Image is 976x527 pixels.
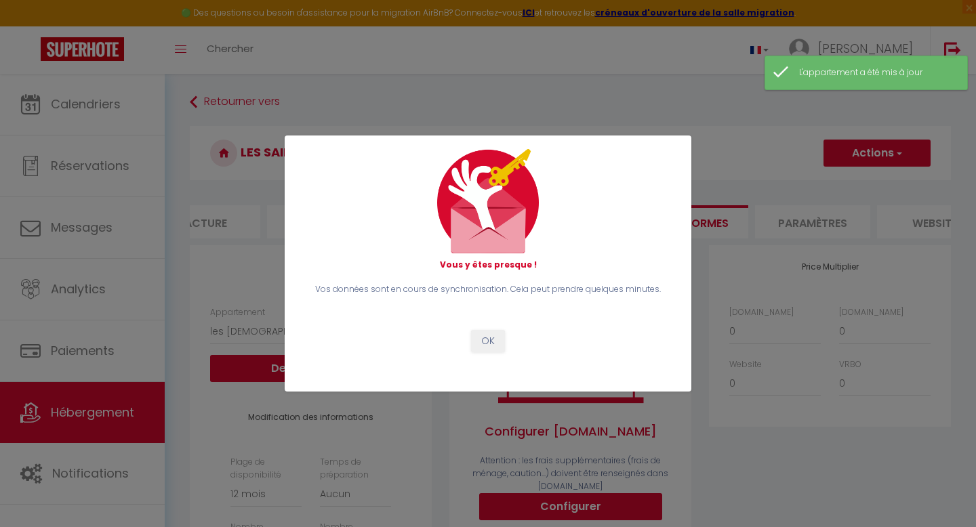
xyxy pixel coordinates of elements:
[11,5,52,46] button: Ouvrir le widget de chat LiveChat
[799,66,954,79] div: L'appartement a été mis à jour
[440,259,537,270] strong: Vous y êtes presque !
[471,330,505,353] button: OK
[437,149,539,253] img: mail
[312,283,664,296] p: Vos données sont en cours de synchronisation. Cela peut prendre quelques minutes.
